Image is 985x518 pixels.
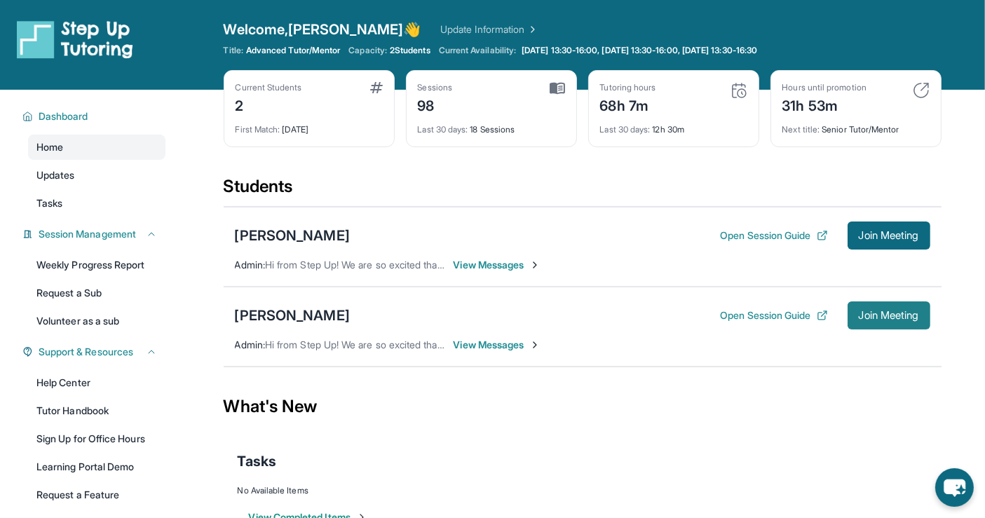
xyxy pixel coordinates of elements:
button: Open Session Guide [720,229,827,243]
a: Home [28,135,165,160]
a: Volunteer as a sub [28,308,165,334]
span: Admin : [235,339,265,350]
img: Chevron Right [524,22,538,36]
div: Tutoring hours [600,82,656,93]
span: Current Availability: [439,45,516,56]
span: 2 Students [390,45,430,56]
span: Last 30 days : [600,124,651,135]
div: Senior Tutor/Mentor [782,116,930,135]
span: [DATE] 13:30-16:00, [DATE] 13:30-16:00, [DATE] 13:30-16:30 [522,45,757,56]
div: 18 Sessions [418,116,565,135]
div: [DATE] [236,116,383,135]
a: [DATE] 13:30-16:00, [DATE] 13:30-16:00, [DATE] 13:30-16:30 [519,45,760,56]
img: card [913,82,930,99]
button: Dashboard [33,109,157,123]
a: Request a Sub [28,280,165,306]
a: Update Information [440,22,538,36]
a: Weekly Progress Report [28,252,165,278]
span: Support & Resources [39,345,133,359]
div: No Available Items [238,485,928,496]
span: Admin : [235,259,265,271]
span: Updates [36,168,75,182]
img: Chevron-Right [529,339,541,350]
div: [PERSON_NAME] [235,226,350,245]
img: card [731,82,747,99]
img: logo [17,20,133,59]
button: Join Meeting [848,221,930,250]
span: Title: [224,45,243,56]
span: Capacity: [348,45,387,56]
span: Tasks [238,451,276,471]
div: 31h 53m [782,93,867,116]
div: Students [224,175,942,206]
span: Next title : [782,124,820,135]
a: Help Center [28,370,165,395]
img: Chevron-Right [529,259,541,271]
button: Join Meeting [848,301,930,329]
div: 98 [418,93,453,116]
div: [PERSON_NAME] [235,306,350,325]
div: What's New [224,376,942,437]
span: View Messages [454,338,541,352]
span: Session Management [39,227,136,241]
a: Request a Feature [28,482,165,507]
a: Tasks [28,191,165,216]
span: Dashboard [39,109,88,123]
a: Learning Portal Demo [28,454,165,479]
span: Join Meeting [859,231,919,240]
span: Last 30 days : [418,124,468,135]
span: Join Meeting [859,311,919,320]
span: Advanced Tutor/Mentor [246,45,340,56]
a: Updates [28,163,165,188]
span: View Messages [454,258,541,272]
div: 68h 7m [600,93,656,116]
a: Tutor Handbook [28,398,165,423]
div: 2 [236,93,302,116]
div: Current Students [236,82,302,93]
img: card [550,82,565,95]
span: Welcome, [PERSON_NAME] 👋 [224,20,421,39]
div: 12h 30m [600,116,747,135]
img: card [370,82,383,93]
span: Home [36,140,63,154]
span: First Match : [236,124,280,135]
button: Open Session Guide [720,308,827,322]
button: Session Management [33,227,157,241]
a: Sign Up for Office Hours [28,426,165,451]
span: Tasks [36,196,62,210]
div: Hours until promotion [782,82,867,93]
div: Sessions [418,82,453,93]
button: chat-button [935,468,974,507]
button: Support & Resources [33,345,157,359]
